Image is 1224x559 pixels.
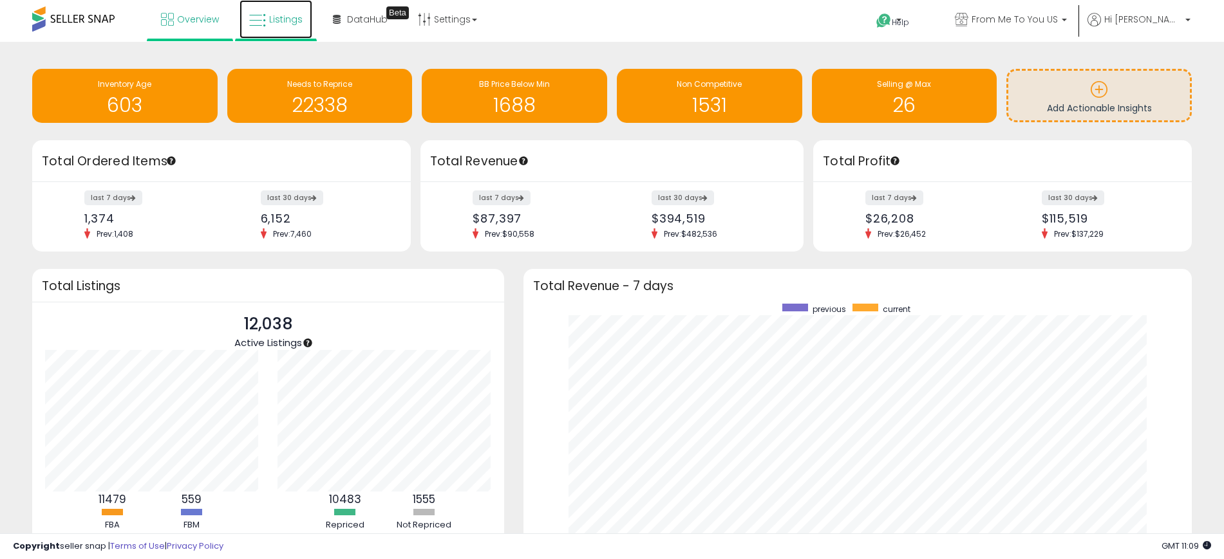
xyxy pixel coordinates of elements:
span: Listings [269,13,303,26]
span: 2025-10-9 11:09 GMT [1162,540,1211,552]
label: last 7 days [865,190,923,205]
h1: 1531 [623,95,796,116]
label: last 30 days [261,190,323,205]
div: seller snap | | [13,540,223,553]
a: BB Price Below Min 1688 [422,69,607,123]
p: 12,038 [234,312,302,336]
h3: Total Listings [42,281,494,291]
h3: Total Ordered Items [42,152,401,170]
a: Help [866,3,934,42]
b: 11479 [99,491,126,507]
label: last 7 days [84,190,142,205]
a: Privacy Policy [167,540,223,552]
span: Active Listings [234,336,302,349]
span: Prev: 1,408 [90,228,140,239]
span: Needs to Reprice [287,78,352,89]
a: Inventory Age 603 [32,69,218,123]
b: 559 [182,491,202,507]
div: Tooltip anchor [386,6,409,19]
span: Overview [177,13,219,26]
div: $394,519 [652,212,781,225]
span: BB Price Below Min [479,78,550,89]
h1: 1688 [428,95,601,116]
div: Tooltip anchor [302,337,314,349]
div: FBA [73,519,151,531]
i: Get Help [876,13,892,29]
span: Prev: $482,536 [657,228,724,239]
span: Selling @ Max [877,78,931,89]
h3: Total Revenue - 7 days [533,281,1182,291]
div: Tooltip anchor [165,155,177,167]
h1: 22338 [234,95,406,116]
h3: Total Revenue [430,152,794,170]
span: Prev: $26,452 [871,228,932,239]
span: Help [892,17,909,28]
b: 1555 [413,491,435,507]
label: last 7 days [473,190,531,205]
h1: 603 [39,95,211,116]
div: 6,152 [261,212,388,225]
strong: Copyright [13,540,60,552]
span: From Me To You US [972,13,1058,26]
a: Hi [PERSON_NAME] [1087,13,1191,42]
label: last 30 days [1042,190,1104,205]
span: Add Actionable Insights [1047,102,1152,115]
div: Tooltip anchor [889,155,901,167]
span: previous [813,304,846,315]
div: Repriced [306,519,384,531]
span: current [883,304,910,315]
span: Non Competitive [677,78,742,89]
span: DataHub [347,13,388,26]
span: Prev: $90,558 [478,228,541,239]
h1: 26 [818,95,991,116]
a: Non Competitive 1531 [617,69,802,123]
div: 1,374 [84,212,212,225]
label: last 30 days [652,190,714,205]
div: $26,208 [865,212,993,225]
span: Prev: 7,460 [267,228,318,239]
span: Hi [PERSON_NAME] [1104,13,1182,26]
b: 10483 [329,491,361,507]
div: FBM [153,519,230,531]
a: Selling @ Max 26 [812,69,997,123]
div: $87,397 [473,212,602,225]
span: Prev: $137,229 [1048,228,1110,239]
div: Tooltip anchor [518,155,529,167]
div: $115,519 [1042,212,1169,225]
div: Not Repriced [386,519,463,531]
a: Terms of Use [110,540,165,552]
span: Inventory Age [98,78,151,89]
a: Add Actionable Insights [1008,71,1190,120]
a: Needs to Reprice 22338 [227,69,413,123]
h3: Total Profit [823,152,1182,170]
